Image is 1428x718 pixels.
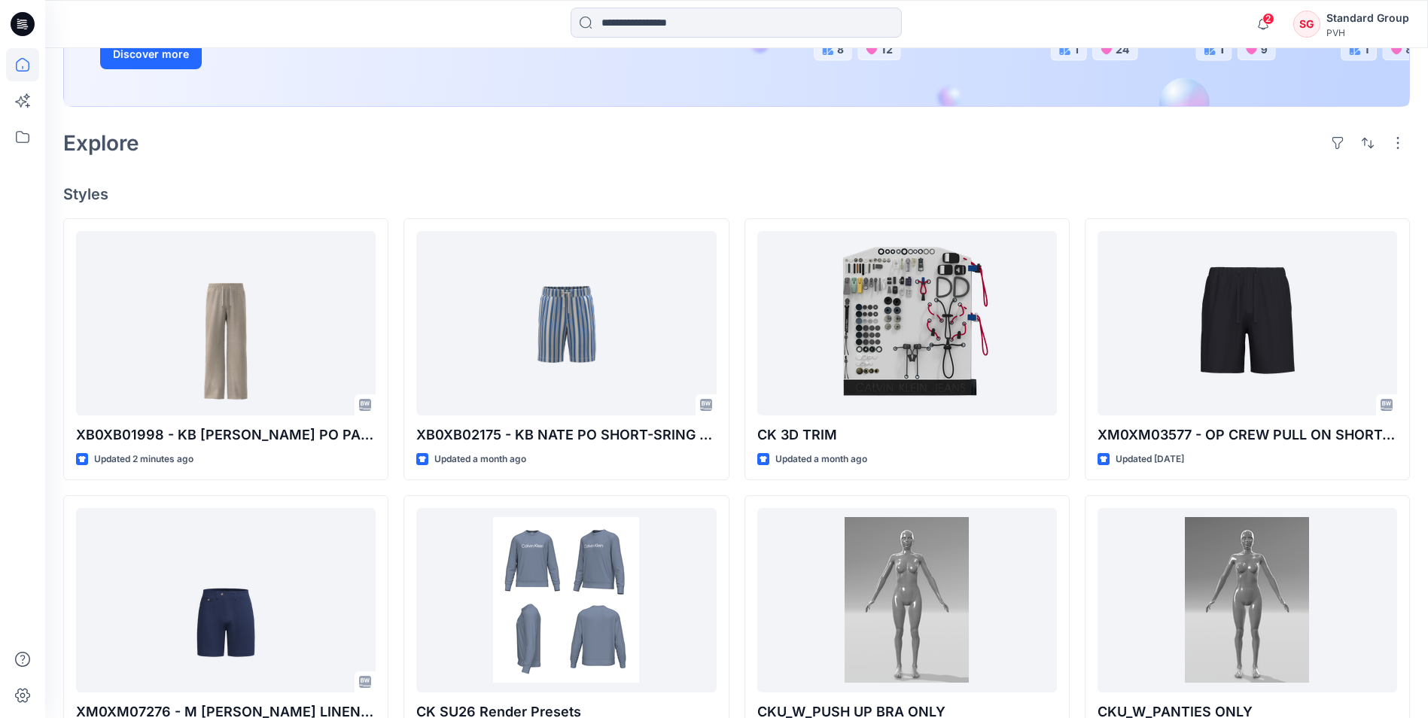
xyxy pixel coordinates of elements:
[416,508,716,692] a: CK SU26 Render Presets
[1326,27,1409,38] div: PVH
[416,424,716,446] p: XB0XB02175 - KB NATE PO SHORT-SRING 2026
[757,231,1057,415] a: CK 3D TRIM
[1116,452,1184,467] p: Updated [DATE]
[100,39,202,69] button: Discover more
[757,424,1057,446] p: CK 3D TRIM
[94,452,193,467] p: Updated 2 minutes ago
[1098,231,1397,415] a: XM0XM03577 - OP CREW PULL ON SHORT-SPRING 2026
[757,508,1057,692] a: CKU_W_PUSH UP BRA ONLY
[1098,508,1397,692] a: CKU_W_PANTIES ONLY
[1326,9,1409,27] div: Standard Group
[63,185,1410,203] h4: Styles
[775,452,867,467] p: Updated a month ago
[76,508,376,692] a: XM0XM07276 - M RILEY LINEN DC SHORT-SPRING 2026
[1293,11,1320,38] div: SG
[416,231,716,415] a: XB0XB02175 - KB NATE PO SHORT-SRING 2026
[76,424,376,446] p: XB0XB01998 - KB [PERSON_NAME] PO PANT-SRING 2026
[434,452,526,467] p: Updated a month ago
[1262,13,1274,25] span: 2
[76,231,376,415] a: XB0XB01998 - KB ROTHWELL PO PANT-SRING 2026
[100,39,439,69] a: Discover more
[63,131,139,155] h2: Explore
[1098,424,1397,446] p: XM0XM03577 - OP CREW PULL ON SHORT-SPRING 2026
